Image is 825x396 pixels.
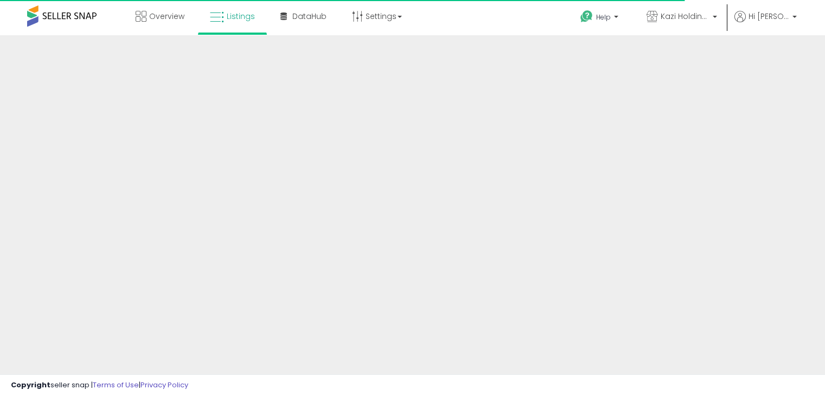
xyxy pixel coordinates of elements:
span: Listings [227,11,255,22]
span: Help [596,12,611,22]
i: Get Help [580,10,593,23]
a: Hi [PERSON_NAME] [734,11,797,35]
span: Overview [149,11,184,22]
span: Hi [PERSON_NAME] [749,11,789,22]
strong: Copyright [11,380,50,390]
a: Privacy Policy [140,380,188,390]
div: seller snap | | [11,380,188,391]
a: Terms of Use [93,380,139,390]
a: Help [572,2,629,35]
span: DataHub [292,11,327,22]
span: Kazi Holdings [661,11,709,22]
